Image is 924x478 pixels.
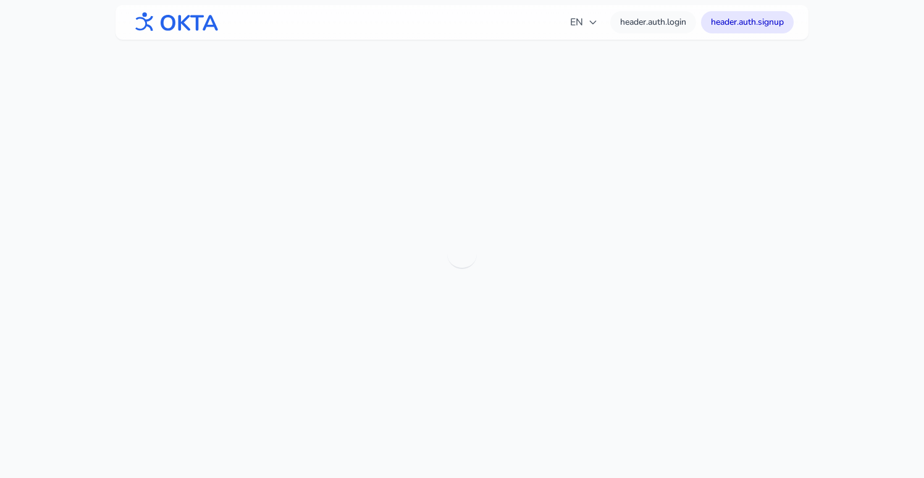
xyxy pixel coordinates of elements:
[130,6,219,38] img: OKTA logo
[610,11,696,33] a: header.auth.login
[570,15,598,30] span: EN
[701,11,794,33] a: header.auth.signup
[563,10,605,35] button: EN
